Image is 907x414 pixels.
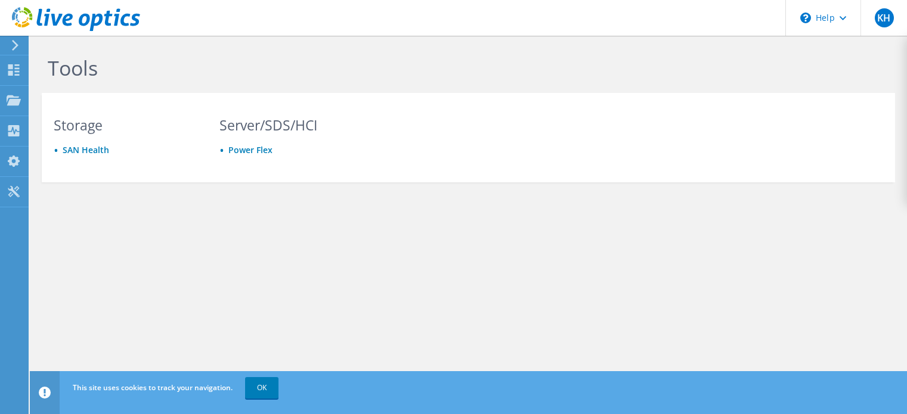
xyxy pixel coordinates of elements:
[875,8,894,27] span: KH
[219,119,363,132] h3: Server/SDS/HCI
[245,377,278,399] a: OK
[54,119,197,132] h3: Storage
[73,382,233,393] span: This site uses cookies to track your navigation.
[800,13,811,23] svg: \n
[48,55,853,80] h1: Tools
[228,144,273,155] a: Power Flex
[63,144,109,155] a: SAN Health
